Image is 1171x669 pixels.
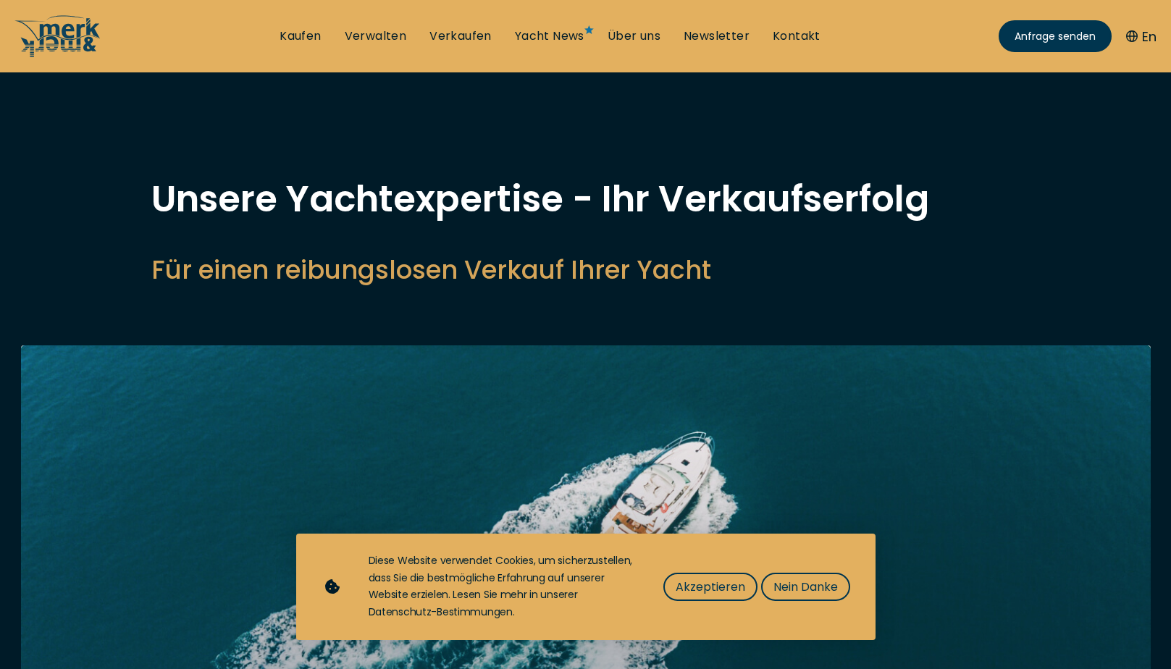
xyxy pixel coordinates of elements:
a: Kontakt [773,28,820,44]
button: Akzeptieren [663,573,757,601]
a: Newsletter [684,28,750,44]
a: Datenschutz-Bestimmungen [369,605,513,619]
span: Akzeptieren [676,578,745,596]
button: En [1126,27,1157,46]
h1: Unsere Yachtexpertise - Ihr Verkaufserfolg [151,181,1020,217]
a: Über uns [608,28,660,44]
a: Verwalten [345,28,407,44]
a: Anfrage senden [999,20,1112,52]
span: Anfrage senden [1015,29,1096,44]
a: Verkaufen [429,28,492,44]
span: Nein Danke [773,578,838,596]
button: Nein Danke [761,573,850,601]
a: Kaufen [280,28,321,44]
div: Diese Website verwendet Cookies, um sicherzustellen, dass Sie die bestmögliche Erfahrung auf unse... [369,552,634,621]
a: Yacht News [515,28,584,44]
h2: Für einen reibungslosen Verkauf Ihrer Yacht [151,252,1020,287]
